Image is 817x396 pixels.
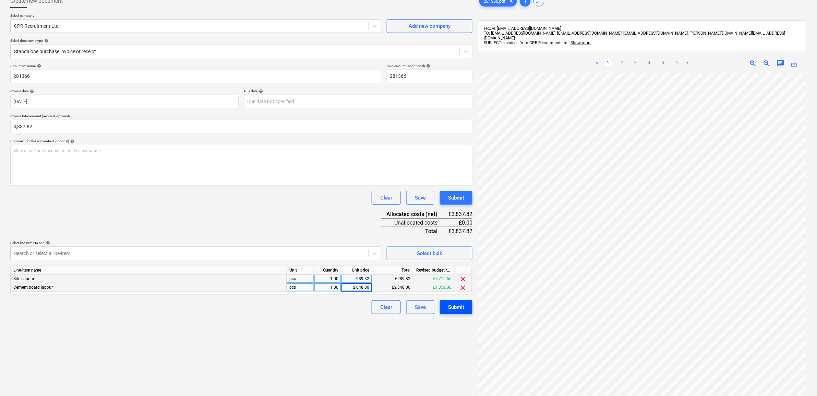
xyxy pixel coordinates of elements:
input: Due date not specified [244,95,472,108]
div: Select document type [10,38,472,43]
button: Submit [440,300,472,314]
div: pcs [287,283,314,292]
div: Add new company [409,22,450,31]
span: save_alt [790,59,798,68]
div: Document name [10,64,381,68]
div: £3,837.82 [448,227,472,235]
button: Save [406,191,434,205]
span: ... [567,40,591,45]
input: Invoice number [387,70,472,83]
span: help [45,241,50,245]
div: Save [415,193,426,202]
div: Submit [448,303,464,312]
span: Site Labour [13,276,34,281]
span: zoom_out [763,59,771,68]
div: 2,848.00 [344,283,369,292]
span: Cement board labour [13,285,53,290]
div: Quantity [314,266,341,275]
a: Page 2 [618,59,626,68]
span: clear [459,275,467,283]
div: £989.82 [372,275,413,283]
span: help [425,64,430,68]
span: help [69,139,74,143]
div: 1.00 [317,283,338,292]
a: Page 4 [645,59,653,68]
div: Select bulk [417,249,442,258]
button: Add new company [387,19,472,33]
span: TO: [EMAIL_ADDRESS][DOMAIN_NAME], [EMAIL_ADDRESS][DOMAIN_NAME], [EMAIL_ADDRESS][DOMAIN_NAME], [PE... [484,31,785,40]
span: help [43,39,48,43]
span: chat [777,59,785,68]
div: Select line-items to add [10,241,381,245]
span: Show more [570,40,591,45]
p: Select company [10,13,381,19]
div: Revised budget remaining [413,266,455,275]
div: £0.00 [448,218,472,227]
div: Invoice number (optional) [387,64,472,68]
div: £8,712.66 [413,275,455,283]
span: clear [459,284,467,292]
button: Select bulk [387,247,472,260]
div: 1.00 [317,275,338,283]
a: Page 3 [632,59,640,68]
div: Clear [380,193,392,202]
button: Submit [440,191,472,205]
div: £1,352.00 [413,283,455,292]
a: Previous page [593,59,601,68]
div: Submit [448,193,464,202]
span: zoom_in [749,59,757,68]
a: Page 6 [673,59,681,68]
span: help [257,89,263,93]
button: Save [406,300,434,314]
input: Document name [10,70,381,83]
div: Line-item name [11,266,287,275]
a: Next page [684,59,692,68]
div: Comment for the accountant (optional) [10,139,472,143]
a: Page 5 [659,59,667,68]
div: £2,848.00 [372,283,413,292]
div: Unit price [341,266,372,275]
div: Total [381,227,448,235]
span: help [36,64,41,68]
button: Clear [372,191,401,205]
p: Invoice total amount (net cost, optional) [10,114,472,120]
div: 989.82 [344,275,369,283]
input: Invoice date not specified [10,95,239,108]
div: Total [372,266,413,275]
a: Page 1 is your current page [604,59,612,68]
span: help [28,89,34,93]
div: Unit [287,266,314,275]
span: SUBJECT: Invoices from CPR Recruitment Ltd [484,40,567,45]
div: Unallocated costs [381,218,448,227]
span: FROM: [EMAIL_ADDRESS][DOMAIN_NAME] [484,26,561,31]
div: Invoice date [10,89,239,93]
div: Clear [380,303,392,312]
div: Save [415,303,426,312]
div: £3,837.82 [448,210,472,218]
input: Invoice total amount (net cost, optional) [10,120,472,133]
div: pcs [287,275,314,283]
div: Due date [244,89,472,93]
div: Allocated costs (net) [381,210,448,218]
button: Clear [372,300,401,314]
